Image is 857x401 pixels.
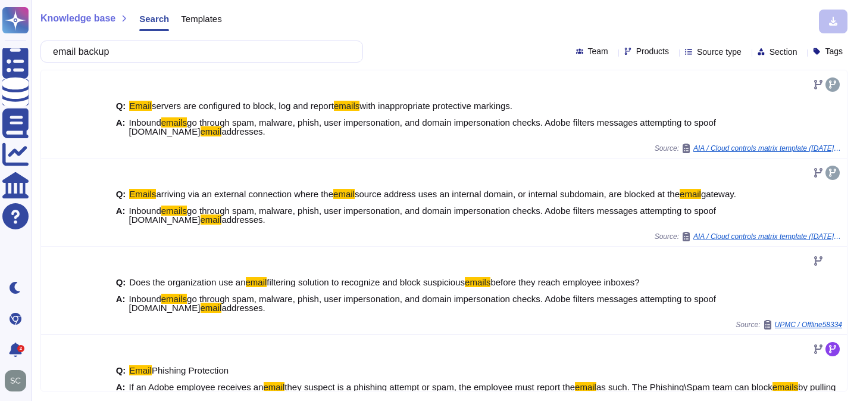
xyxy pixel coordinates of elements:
mark: email [201,303,222,313]
span: servers are configured to block, log and report [152,101,334,111]
span: Templates [181,14,221,23]
span: as such. The Phishing\Spam team can block [596,382,772,392]
img: user [5,370,26,391]
mark: email [264,382,285,392]
b: Q: [116,189,126,198]
mark: emails [334,101,359,111]
span: Inbound [129,294,161,304]
input: Search a question or template... [47,41,351,62]
span: arriving via an external connection where the [156,189,333,199]
span: go through spam, malware, phish, user impersonation, and domain impersonation checks. Adobe filte... [129,117,716,136]
span: filtering solution to recognize and block suspicious [267,277,465,287]
mark: email [201,126,222,136]
span: gateway. [701,189,736,199]
span: Phishing Protection [152,365,229,375]
span: UPMC / Offline58334 [775,321,842,328]
span: Search [139,14,169,23]
span: Section [770,48,797,56]
span: Source: [655,144,842,153]
span: before they reach employee inboxes? [490,277,639,287]
mark: email [575,382,596,392]
span: Source type [697,48,742,56]
span: with inappropriate protective markings. [359,101,512,111]
mark: email [246,277,267,287]
mark: Emails [129,189,156,199]
mark: emails [465,277,490,287]
span: Source: [655,232,842,241]
span: they suspect is a phishing attempt or spam, the employee must report the [284,382,575,392]
b: A: [116,118,126,136]
mark: Email [129,365,152,375]
b: A: [116,206,126,224]
mark: emails [161,294,187,304]
span: addresses. [221,215,265,225]
span: AIA / Cloud controls matrix template ([DATE]) (1) [693,145,842,152]
span: source address uses an internal domain, or internal subdomain, are blocked at the [355,189,680,199]
span: Team [588,47,608,55]
mark: emails [161,206,187,216]
span: Does the organization use an [129,277,245,287]
mark: email [333,189,355,199]
mark: Email [129,101,152,111]
span: go through spam, malware, phish, user impersonation, and domain impersonation checks. Adobe filte... [129,294,716,313]
span: AIA / Cloud controls matrix template ([DATE]) (1) [693,233,842,240]
button: user [2,368,35,394]
mark: emails [161,117,187,128]
b: A: [116,383,126,400]
span: Inbound [129,206,161,216]
span: Source: [736,320,842,329]
span: go through spam, malware, phish, user impersonation, and domain impersonation checks. Adobe filte... [129,206,716,225]
span: Tags [825,47,843,55]
mark: email [201,215,222,225]
span: Knowledge base [40,14,115,23]
span: addresses. [221,126,265,136]
span: If an Adobe employee receives an [129,382,264,392]
b: Q: [116,366,126,375]
mark: email [680,189,701,199]
span: Inbound [129,117,161,128]
b: Q: [116,101,126,110]
b: A: [116,294,126,312]
mark: emails [772,382,798,392]
span: addresses. [221,303,265,313]
b: Q: [116,278,126,287]
div: 2 [17,345,24,352]
span: Products [636,47,669,55]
